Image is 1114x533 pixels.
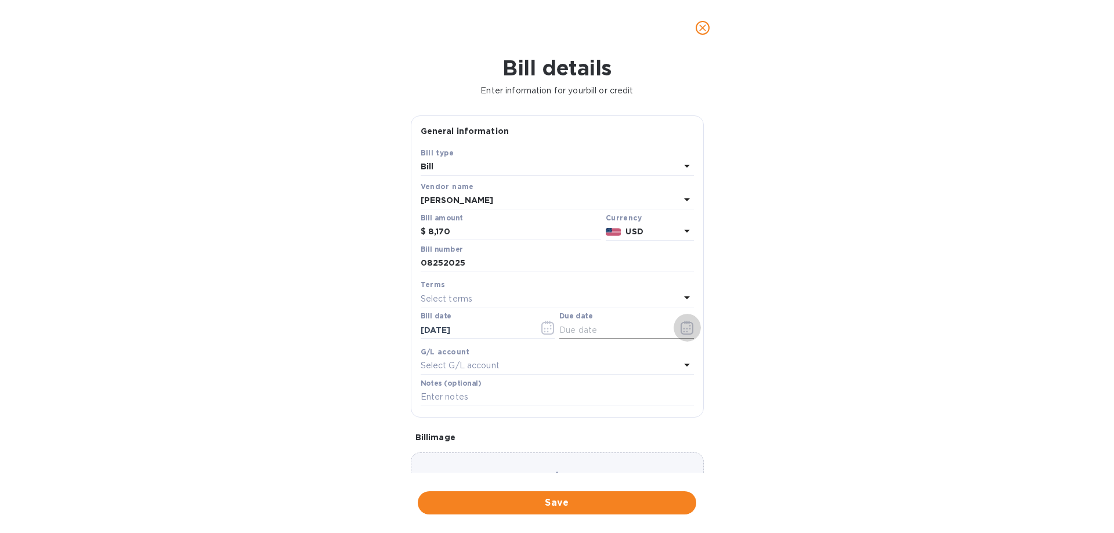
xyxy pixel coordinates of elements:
p: Bill image [415,432,699,443]
h1: Bill details [9,56,1105,80]
p: Enter information for your bill or credit [9,85,1105,97]
b: General information [421,126,509,136]
label: Bill date [421,313,451,320]
b: Vendor name [421,182,474,191]
span: Save [427,496,687,510]
img: USD [606,228,621,236]
input: Enter bill number [421,255,694,272]
input: Enter notes [421,389,694,406]
label: Due date [559,313,592,320]
p: Select G/L account [421,360,500,372]
b: Bill type [421,148,454,157]
label: Bill number [421,246,462,253]
label: Notes (optional) [421,380,482,387]
b: [PERSON_NAME] [421,195,494,205]
input: Due date [559,321,669,339]
button: Save [418,491,696,514]
label: Bill amount [421,215,462,222]
input: $ Enter bill amount [428,223,601,241]
b: Terms [421,280,446,289]
b: G/L account [421,347,470,356]
b: Currency [606,213,642,222]
b: USD [625,227,643,236]
p: Select terms [421,293,473,305]
div: $ [421,223,428,241]
input: Select date [421,321,530,339]
b: Bill [421,162,434,171]
button: close [689,14,717,42]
